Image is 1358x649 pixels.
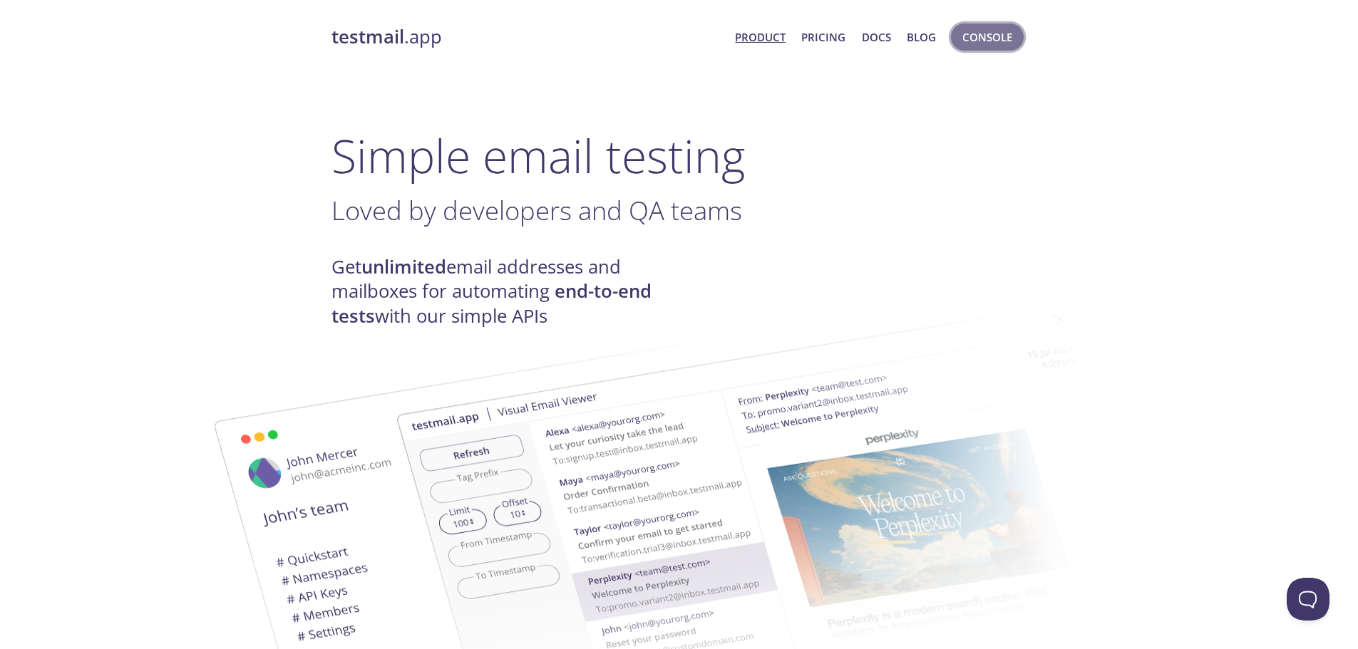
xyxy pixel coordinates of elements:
a: testmail.app [331,25,724,49]
a: Product [735,28,786,46]
a: Docs [862,28,891,46]
iframe: Help Scout Beacon - Open [1287,578,1329,621]
h4: Get email addresses and mailboxes for automating with our simple APIs [331,255,679,328]
span: Console [962,28,1012,46]
a: Pricing [801,28,845,46]
button: Console [951,24,1024,51]
strong: unlimited [361,254,446,279]
span: Loved by developers and QA teams [331,192,742,228]
strong: testmail [331,24,404,49]
h1: Simple email testing [331,128,1027,183]
strong: end-to-end tests [331,279,652,328]
a: Blog [907,28,936,46]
